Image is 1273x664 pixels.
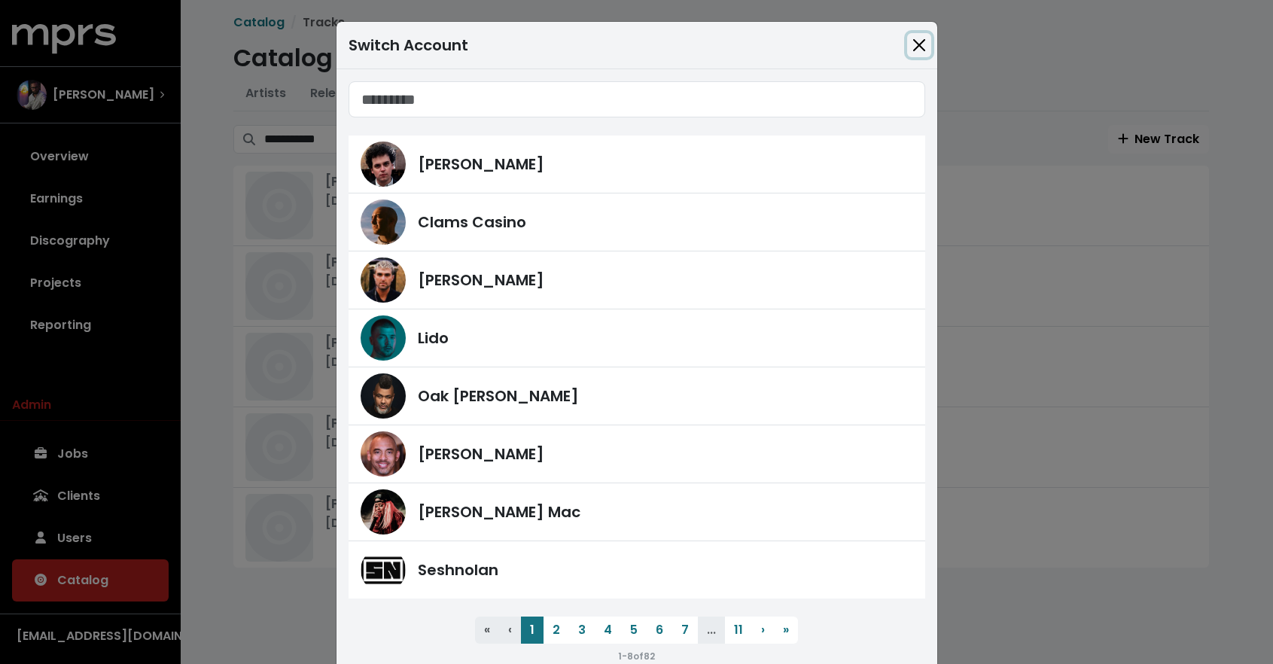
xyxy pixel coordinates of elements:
[361,257,406,303] img: Fred Gibson
[418,443,544,465] span: [PERSON_NAME]
[349,251,925,309] a: Fred Gibson[PERSON_NAME]
[418,327,449,349] span: Lido
[361,373,406,419] img: Oak Felder
[349,34,468,56] div: Switch Account
[672,617,698,644] button: 7
[595,617,621,644] button: 4
[418,153,544,175] span: [PERSON_NAME]
[418,269,544,291] span: [PERSON_NAME]
[361,431,406,477] img: Harvey Mason Jr
[361,489,406,535] img: Keegan Mac
[361,200,406,245] img: Clams Casino
[349,81,925,117] input: Search accounts
[418,501,580,523] span: [PERSON_NAME] Mac
[349,136,925,193] a: James Ford[PERSON_NAME]
[361,315,406,361] img: Lido
[418,559,498,581] span: Seshnolan
[621,617,647,644] button: 5
[544,617,569,644] button: 2
[418,385,579,407] span: Oak [PERSON_NAME]
[761,621,765,638] span: ›
[361,142,406,187] img: James Ford
[361,547,406,592] img: Seshnolan
[349,541,925,599] a: SeshnolanSeshnolan
[647,617,672,644] button: 6
[349,193,925,251] a: Clams CasinoClams Casino
[907,33,931,57] button: Close
[349,425,925,483] a: Harvey Mason Jr[PERSON_NAME]
[521,617,544,644] button: 1
[418,211,526,233] span: Clams Casino
[349,483,925,541] a: Keegan Mac[PERSON_NAME] Mac
[618,650,655,662] small: 1 - 8 of 82
[569,617,595,644] button: 3
[725,617,752,644] button: 11
[349,309,925,367] a: LidoLido
[349,367,925,425] a: Oak FelderOak [PERSON_NAME]
[783,621,789,638] span: »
